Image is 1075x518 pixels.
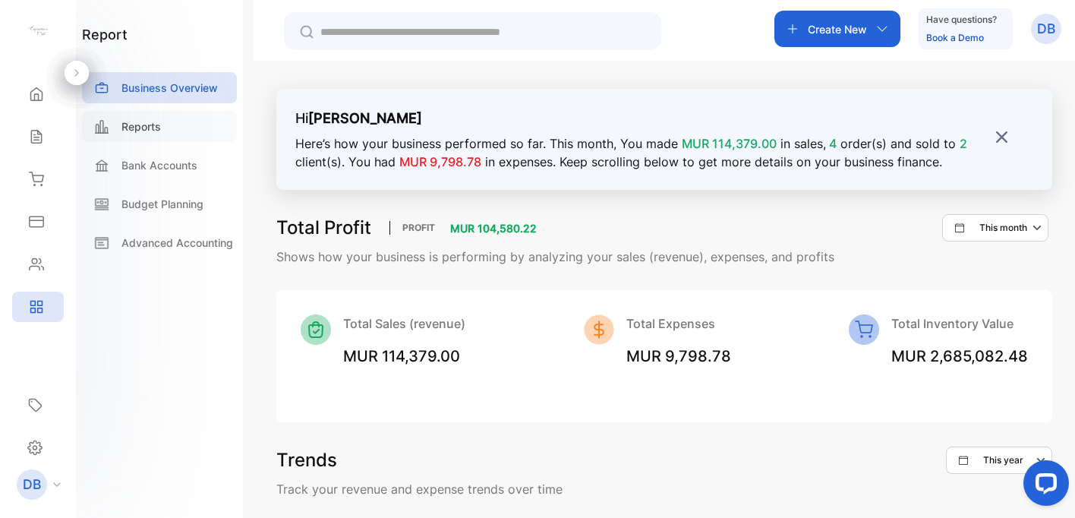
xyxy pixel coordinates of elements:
p: This month [979,221,1027,235]
h3: Trends [276,447,337,474]
p: Hi [295,108,995,128]
p: Shows how your business is performing by analyzing your sales (revenue), expenses, and profits [276,248,1052,266]
p: Create New [808,21,867,37]
img: Icon [301,314,331,345]
p: Bank Accounts [121,157,197,173]
span: MUR 2,685,082.48 [891,347,1028,365]
p: Total Sales (revenue) [343,314,465,333]
p: Total Inventory Value [891,314,1028,333]
img: Icon [584,314,614,345]
button: DB [1031,11,1061,47]
a: Book a Demo [926,32,984,43]
span: MUR 104,580.22 [450,222,537,235]
a: Budget Planning [82,188,237,220]
a: Business Overview [82,72,237,103]
span: 4 [826,136,837,151]
p: Here’s how your business performed so far. This month , You made in sales, order(s) and sold to c... [295,134,979,171]
p: Advanced Accounting [121,235,233,251]
button: This year [946,447,1052,474]
span: MUR 9,798.78 [626,347,731,365]
p: PROFIT [389,221,447,235]
a: Reports [82,111,237,142]
p: DB [1037,19,1055,39]
a: Advanced Accounting [82,227,237,258]
span: MUR 114,379.00 [343,347,460,365]
p: This year [983,453,1023,467]
img: logo [27,20,49,43]
span: MUR 114,379.00 [682,136,777,151]
p: Track your revenue and expense trends over time [276,480,1052,498]
p: Total Expenses [626,314,731,333]
img: close [995,130,1009,144]
a: Bank Accounts [82,150,237,181]
span: MUR 9,798.78 [399,154,481,169]
img: Icon [849,314,879,345]
p: Business Overview [121,80,218,96]
p: Reports [121,118,161,134]
button: This month [942,214,1048,242]
iframe: LiveChat chat widget [1011,454,1075,518]
p: Have questions? [926,12,997,27]
p: Budget Planning [121,196,203,212]
strong: [PERSON_NAME] [308,110,422,126]
h1: report [82,24,128,45]
h3: Total Profit [276,214,371,242]
span: 2 [960,136,967,151]
p: DB [23,475,41,494]
button: Create New [774,11,900,47]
